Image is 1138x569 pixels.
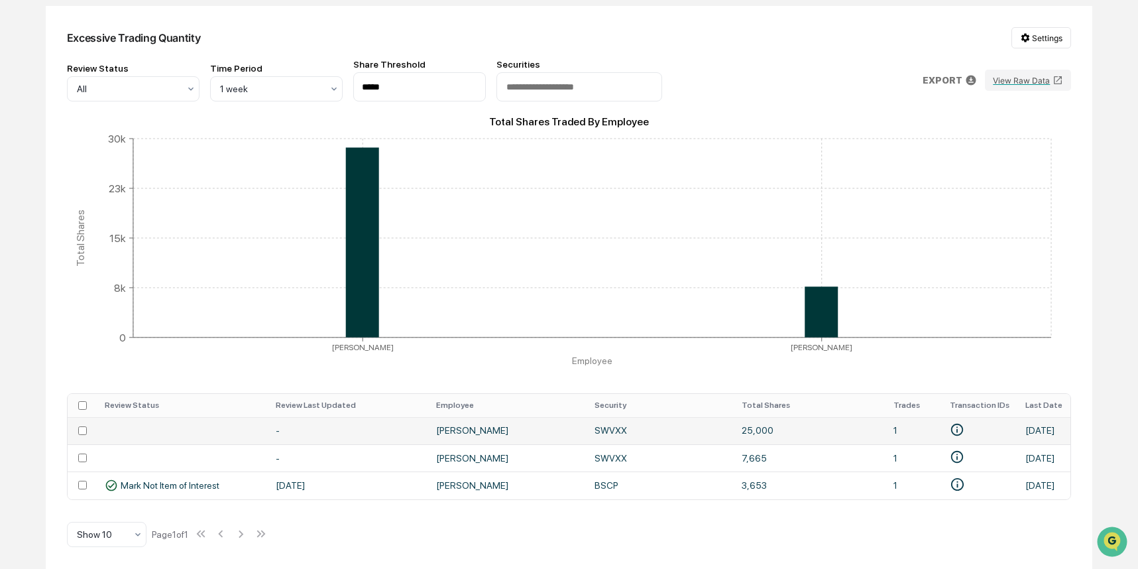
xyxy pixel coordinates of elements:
svg: • Plaid-ndDRbKyoMJsMLobn3bJAHvNYM0M5KqU0neb9q [950,450,964,464]
span: Mark Not Item of Interest [121,480,219,491]
div: 🗄️ [96,168,107,179]
text: Total Shares Traded By Employee [489,115,650,128]
div: Page 1 of 1 [152,529,188,540]
td: [DATE] [1017,444,1070,472]
a: 🖐️Preclearance [8,162,91,186]
span: Preclearance [27,167,85,180]
td: - [268,444,429,472]
div: Review Status [67,63,199,74]
svg: • Plaid-d1wJKDoKXwI0nmO0ZoDduL1N68drQwUo8DmMz [950,477,964,491]
p: How can we help? [13,28,241,49]
span: Pylon [132,225,160,235]
td: SWVXX [587,417,734,444]
svg: • Plaid-Nm5eYPZY45U9yEZ9pA8QsOMgjLq15YiynLyrB [950,422,964,437]
th: Total Shares [734,394,885,417]
tspan: 30k [108,132,126,145]
th: Review Status [97,394,268,417]
div: We're available if you need us! [45,115,168,125]
td: 1 [885,417,942,444]
td: [DATE] [268,472,429,499]
td: [DATE] [1017,417,1070,444]
p: EXPORT [923,75,962,86]
tspan: 8k [114,281,126,294]
td: 7,665 [734,444,885,472]
td: BSCP [587,472,734,499]
div: Share Threshold [353,59,486,70]
div: Excessive Trading Quantity [67,31,201,44]
a: Powered byPylon [93,224,160,235]
tspan: 15k [109,231,126,244]
th: Security [587,394,734,417]
td: [PERSON_NAME] [428,444,587,472]
th: Last Date [1017,394,1070,417]
tspan: 23k [109,182,126,194]
td: 1 [885,444,942,472]
tspan: Employee [572,355,612,366]
th: Transaction IDs [942,394,1017,417]
th: Trades [885,394,942,417]
td: - [268,417,429,444]
tspan: [PERSON_NAME] [791,343,852,352]
div: Securities [496,59,662,70]
iframe: Open customer support [1096,525,1131,561]
th: Employee [428,394,587,417]
tspan: [PERSON_NAME] [332,343,394,352]
div: 🖐️ [13,168,24,179]
td: [PERSON_NAME] [428,472,587,499]
a: 🔎Data Lookup [8,187,89,211]
td: 25,000 [734,417,885,444]
button: View Raw Data [985,70,1071,91]
div: 🔎 [13,194,24,204]
button: Start new chat [225,105,241,121]
td: SWVXX [587,444,734,472]
a: 🗄️Attestations [91,162,170,186]
div: Time Period [210,63,343,74]
tspan: Total Shares [74,210,86,267]
th: Review Last Updated [268,394,429,417]
tspan: 0 [119,331,126,344]
td: [DATE] [1017,472,1070,499]
img: 1746055101610-c473b297-6a78-478c-a979-82029cc54cd1 [13,101,37,125]
span: Data Lookup [27,192,84,206]
button: Settings [1011,27,1071,48]
td: [PERSON_NAME] [428,417,587,444]
td: 3,653 [734,472,885,499]
td: 1 [885,472,942,499]
span: Attestations [109,167,164,180]
div: Start new chat [45,101,217,115]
